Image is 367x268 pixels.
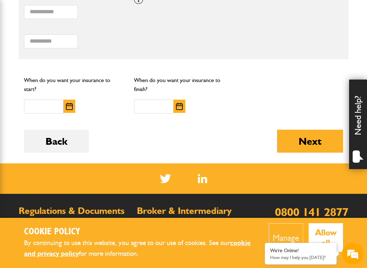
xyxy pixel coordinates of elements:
[12,40,30,50] img: d_20077148190_company_1631870298795_20077148190
[270,255,331,260] p: How may I help you today?
[160,174,171,183] img: Twitter
[24,238,258,259] p: By continuing to use this website, you agree to our use of cookies. See our for more information.
[24,76,123,94] p: When do you want your insurance to start?
[118,4,135,21] div: Minimize live chat window
[19,206,126,216] h2: Regulations & Documents
[24,130,89,153] button: Back
[97,211,130,221] em: Start Chat
[176,103,183,110] img: Choose date
[277,130,343,153] button: Next
[9,130,131,205] textarea: Type your message and hit 'Enter'
[270,248,331,254] div: We're Online!
[198,174,208,183] a: LinkedIn
[349,80,367,169] div: Need help?
[137,206,244,216] h2: Broker & Intermediary
[309,223,343,252] button: Allow all
[9,109,131,124] input: Enter your phone number
[198,174,208,183] img: Linked In
[9,66,131,82] input: Enter your last name
[37,40,120,49] div: Chat with us now
[66,103,73,110] img: Choose date
[134,76,233,94] p: When do you want your insurance to finish?
[9,87,131,103] input: Enter your email address
[269,223,303,252] button: Manage
[24,226,258,238] h2: Cookie Policy
[275,205,348,219] a: 0800 141 2877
